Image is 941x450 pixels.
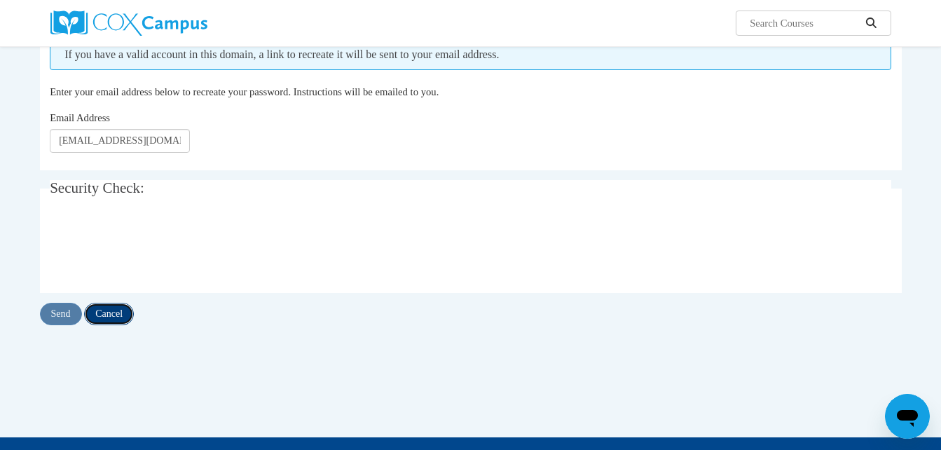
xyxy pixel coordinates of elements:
button: Search [860,15,881,32]
span: If you have a valid account in this domain, a link to recreate it will be sent to your email addr... [50,39,891,70]
input: Search Courses [748,15,860,32]
iframe: Button to launch messaging window [885,394,930,439]
span: Enter your email address below to recreate your password. Instructions will be emailed to you. [50,86,439,97]
img: Cox Campus [50,11,207,36]
input: Cancel [84,303,134,325]
span: Email Address [50,112,110,123]
input: Email [50,129,190,153]
iframe: reCAPTCHA [50,221,263,275]
span: Security Check: [50,179,144,196]
a: Cox Campus [50,11,317,36]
